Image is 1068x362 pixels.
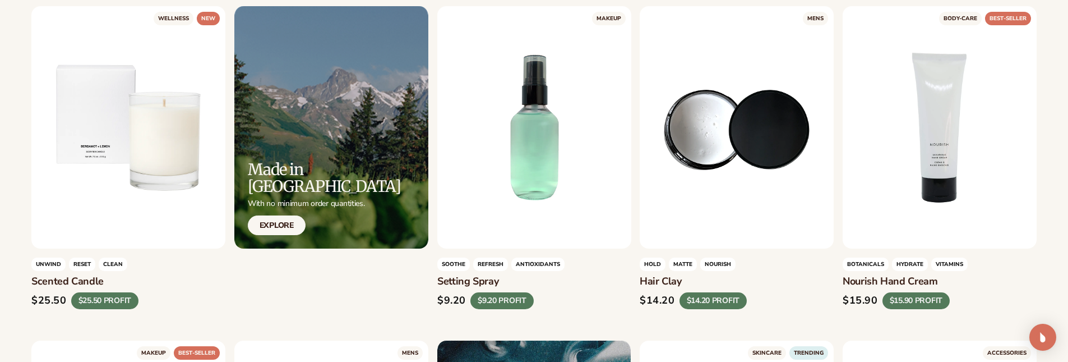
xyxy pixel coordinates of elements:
h3: Hair clay [640,276,834,288]
div: $9.20 PROFIT [470,292,534,309]
span: unwind [31,258,66,271]
h3: Nourish hand cream [843,276,1037,288]
span: antioxidants [511,258,565,271]
div: $15.90 PROFIT [882,292,950,309]
span: reset [69,258,95,271]
div: $25.50 PROFIT [71,292,139,309]
span: Botanicals [843,258,889,271]
div: $14.20 [640,295,675,307]
h3: Scented candle [31,276,225,288]
a: Explore [248,216,306,235]
div: $14.20 PROFIT [679,292,747,309]
div: $15.90 [843,295,878,307]
span: Soothe [437,258,470,271]
div: $9.20 [437,295,466,307]
span: matte [669,258,697,271]
span: clean [99,258,127,271]
h3: Setting spray [437,276,631,288]
div: Open Intercom Messenger [1029,324,1056,351]
p: With no minimum order quantities. [248,199,428,209]
span: Vitamins [931,258,968,271]
h2: Made in [GEOGRAPHIC_DATA] [248,161,428,196]
div: $25.50 [31,295,67,307]
span: refresh [473,258,508,271]
span: nourish [700,258,736,271]
span: hydrate [892,258,928,271]
span: hold [640,258,665,271]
